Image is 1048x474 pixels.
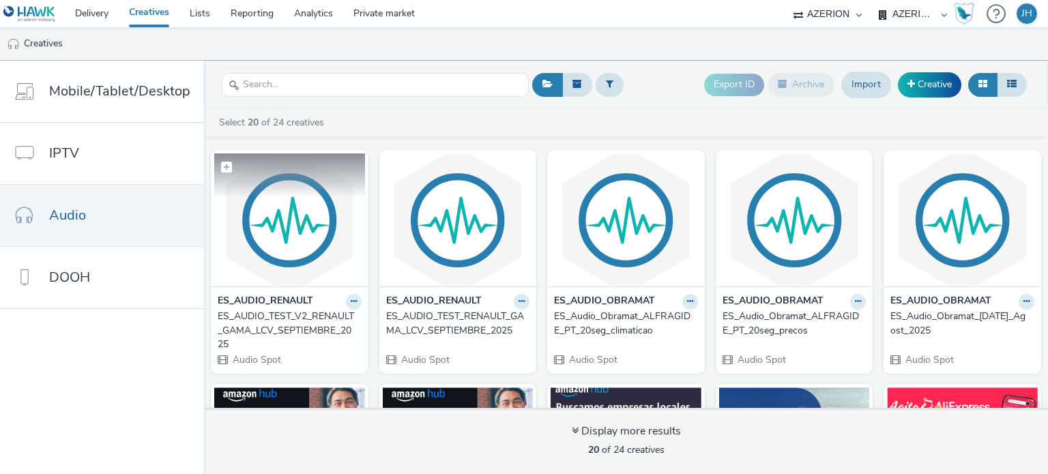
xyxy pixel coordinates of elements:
div: ES_AUDIO_TEST_V2_RENAULT_GAMA_LCV_SEPTIEMBRE_2025 [218,310,356,351]
span: DOOH [49,267,90,287]
img: audio [7,38,20,51]
img: ES_Audio_Obramat_ALFRAGIDE_PT_20seg_climaticao visual [551,153,701,286]
a: ES_AUDIO_TEST_V2_RENAULT_GAMA_LCV_SEPTIEMBRE_2025 [218,310,362,351]
div: ES_Audio_Obramat_[DATE]_Agost_2025 [890,310,1029,338]
strong: ES_AUDIO_RENAULT [386,294,482,310]
a: ES_Audio_Obramat_[DATE]_Agost_2025 [890,310,1034,338]
strong: ES_AUDIO_RENAULT [218,294,313,310]
button: Grid [968,73,998,96]
img: ES_AUDIO_TEST_RENAULT_GAMA_LCV_SEPTIEMBRE_2025 visual [383,153,534,286]
span: Audio Spot [231,353,281,366]
span: IPTV [49,143,79,163]
strong: ES_AUDIO_OBRAMAT [890,294,991,310]
span: Audio [49,205,86,225]
span: Audio Spot [904,353,954,366]
div: ES_Audio_Obramat_ALFRAGIDE_PT_20seg_precos [723,310,861,338]
strong: ES_AUDIO_OBRAMAT [554,294,655,310]
span: Mobile/Tablet/Desktop [49,81,190,101]
a: Hawk Academy [954,3,980,25]
span: of 24 creatives [588,443,665,456]
strong: 20 [248,116,259,129]
div: ES_Audio_Obramat_ALFRAGIDE_PT_20seg_climaticao [554,310,693,338]
img: undefined Logo [3,5,56,23]
img: Hawk Academy [954,3,974,25]
div: JH [1021,3,1032,24]
img: ES_Audio_Obramat_ALFRAGIDE_PT_20seg_precos visual [719,153,870,286]
a: Select of 24 creatives [218,116,330,129]
button: Export ID [704,74,764,95]
button: Table [997,73,1027,96]
div: ES_AUDIO_TEST_RENAULT_GAMA_LCV_SEPTIEMBRE_2025 [386,310,525,338]
img: ES_AUDIO_TEST_V2_RENAULT_GAMA_LCV_SEPTIEMBRE_2025 visual [214,153,365,286]
strong: 20 [588,443,599,456]
input: Search... [222,73,529,97]
a: ES_Audio_Obramat_ALFRAGIDE_PT_20seg_climaticao [554,310,698,338]
a: ES_Audio_Obramat_ALFRAGIDE_PT_20seg_precos [723,310,867,338]
span: Audio Spot [400,353,450,366]
div: Display more results [572,424,681,439]
a: ES_AUDIO_TEST_RENAULT_GAMA_LCV_SEPTIEMBRE_2025 [386,310,530,338]
button: Archive [768,73,834,96]
a: Creative [898,72,961,97]
span: Audio Spot [568,353,617,366]
span: Audio Spot [736,353,786,366]
a: Import [841,72,891,98]
strong: ES_AUDIO_OBRAMAT [723,294,824,310]
img: ES_Audio_Obramat_Jul_Agost_2025 visual [887,153,1038,286]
